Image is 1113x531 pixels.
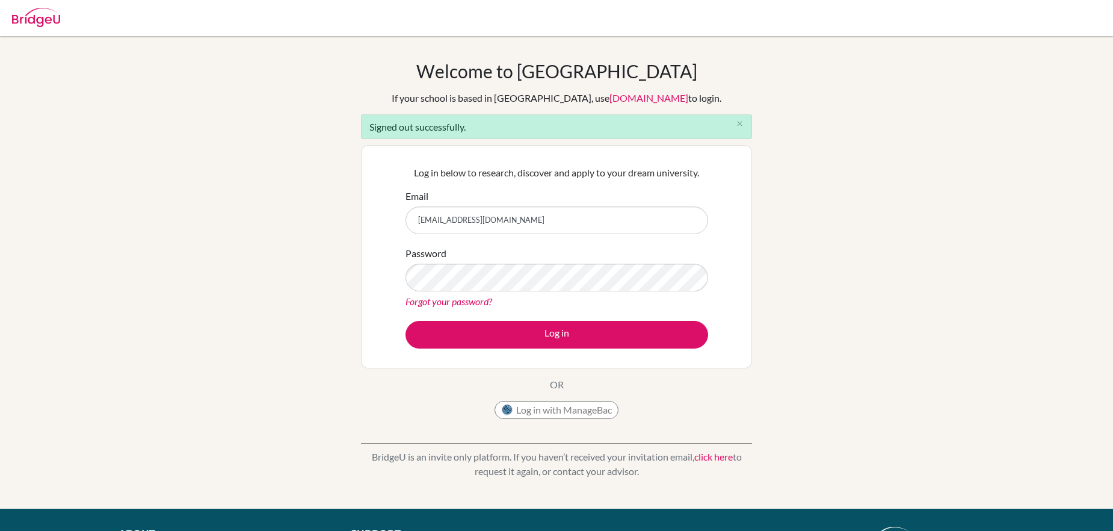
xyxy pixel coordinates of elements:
p: BridgeU is an invite only platform. If you haven’t received your invitation email, to request it ... [361,450,752,479]
label: Email [405,189,428,203]
p: Log in below to research, discover and apply to your dream university. [405,166,708,180]
i: close [735,119,744,128]
p: OR [550,377,564,392]
label: Password [405,246,446,261]
div: Signed out successfully. [361,114,752,139]
a: [DOMAIN_NAME] [609,92,688,104]
div: If your school is based in [GEOGRAPHIC_DATA], use to login. [392,91,721,105]
button: Log in with ManageBac [495,401,618,419]
h1: Welcome to [GEOGRAPHIC_DATA] [416,60,697,82]
img: Bridge-U [12,8,60,27]
a: Forgot your password? [405,296,492,307]
button: Close [727,115,751,133]
a: click here [694,451,733,462]
button: Log in [405,321,708,349]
